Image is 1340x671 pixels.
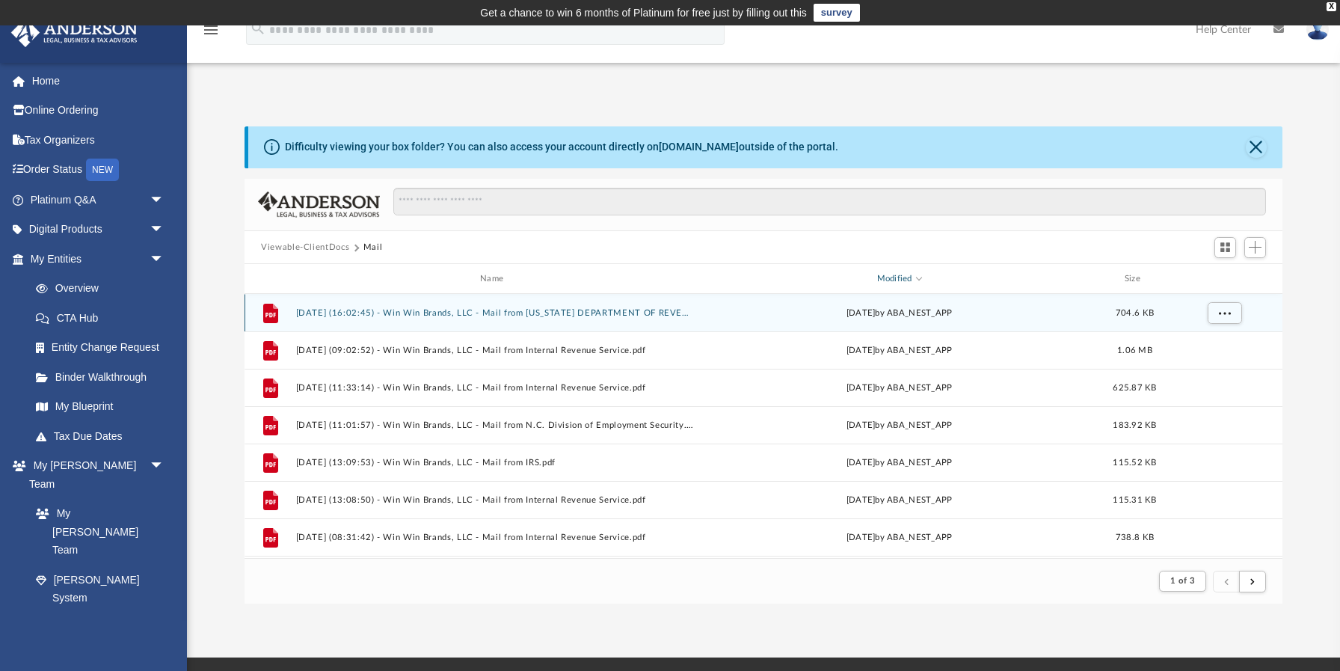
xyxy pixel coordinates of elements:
[21,333,187,363] a: Entity Change Request
[1171,272,1276,286] div: id
[1159,571,1206,592] button: 1 of 3
[86,159,119,181] div: NEW
[1244,237,1267,258] button: Add
[1113,496,1156,504] span: 115.31 KB
[296,495,694,505] button: [DATE] (13:08:50) - Win Win Brands, LLC - Mail from Internal Revenue Service.pdf
[21,274,187,304] a: Overview
[296,346,694,355] button: [DATE] (09:02:52) - Win Win Brands, LLC - Mail from Internal Revenue Service.pdf
[150,244,179,275] span: arrow_drop_down
[10,185,187,215] a: Platinum Q&Aarrow_drop_down
[296,383,694,393] button: [DATE] (11:33:14) - Win Win Brands, LLC - Mail from Internal Revenue Service.pdf
[296,533,694,542] button: [DATE] (08:31:42) - Win Win Brands, LLC - Mail from Internal Revenue Service.pdf
[1170,577,1195,585] span: 1 of 3
[245,294,1282,559] div: grid
[1306,19,1329,40] img: User Pic
[202,28,220,39] a: menu
[21,499,172,566] a: My [PERSON_NAME] Team
[1214,237,1237,258] button: Switch to Grid View
[261,241,349,254] button: Viewable-ClientDocs
[701,531,1098,545] div: [DATE] by ABA_NEST_APP
[296,308,694,318] button: [DATE] (16:02:45) - Win Win Brands, LLC - Mail from [US_STATE] DEPARTMENT OF REVENUE.pdf
[10,451,179,499] a: My [PERSON_NAME] Teamarrow_drop_down
[1327,2,1336,11] div: close
[150,185,179,215] span: arrow_drop_down
[701,344,1098,358] div: [DATE] by ABA_NEST_APP
[202,21,220,39] i: menu
[1208,302,1242,325] button: More options
[21,303,187,333] a: CTA Hub
[700,272,1098,286] div: Modified
[659,141,739,153] a: [DOMAIN_NAME]
[701,382,1098,395] div: [DATE] by ABA_NEST_APP
[701,494,1098,507] div: [DATE] by ABA_NEST_APP
[10,66,187,96] a: Home
[21,613,179,643] a: Client Referrals
[251,272,289,286] div: id
[1105,272,1165,286] div: Size
[363,241,383,254] button: Mail
[393,188,1266,216] input: Search files and folders
[150,451,179,482] span: arrow_drop_down
[480,4,807,22] div: Get a chance to win 6 months of Platinum for free just by filling out this
[701,307,1098,320] div: [DATE] by ABA_NEST_APP
[250,20,266,37] i: search
[1116,309,1154,317] span: 704.6 KB
[701,456,1098,470] div: [DATE] by ABA_NEST_APP
[10,125,187,155] a: Tax Organizers
[10,155,187,186] a: Order StatusNEW
[7,18,142,47] img: Anderson Advisors Platinum Portal
[285,139,838,155] div: Difficulty viewing your box folder? You can also access your account directly on outside of the p...
[1117,346,1152,355] span: 1.06 MB
[150,215,179,245] span: arrow_drop_down
[1113,384,1156,392] span: 625.87 KB
[295,272,694,286] div: Name
[10,96,187,126] a: Online Ordering
[10,244,187,274] a: My Entitiesarrow_drop_down
[21,362,187,392] a: Binder Walkthrough
[814,4,860,22] a: survey
[296,420,694,430] button: [DATE] (11:01:57) - Win Win Brands, LLC - Mail from N.C. Division of Employment Security.pdf
[21,392,179,422] a: My Blueprint
[701,419,1098,432] div: [DATE] by ABA_NEST_APP
[21,421,187,451] a: Tax Due Dates
[1113,421,1156,429] span: 183.92 KB
[1246,137,1267,158] button: Close
[21,565,179,613] a: [PERSON_NAME] System
[10,215,187,245] a: Digital Productsarrow_drop_down
[296,458,694,468] button: [DATE] (13:09:53) - Win Win Brands, LLC - Mail from IRS.pdf
[1116,533,1154,542] span: 738.8 KB
[1113,459,1156,467] span: 115.52 KB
